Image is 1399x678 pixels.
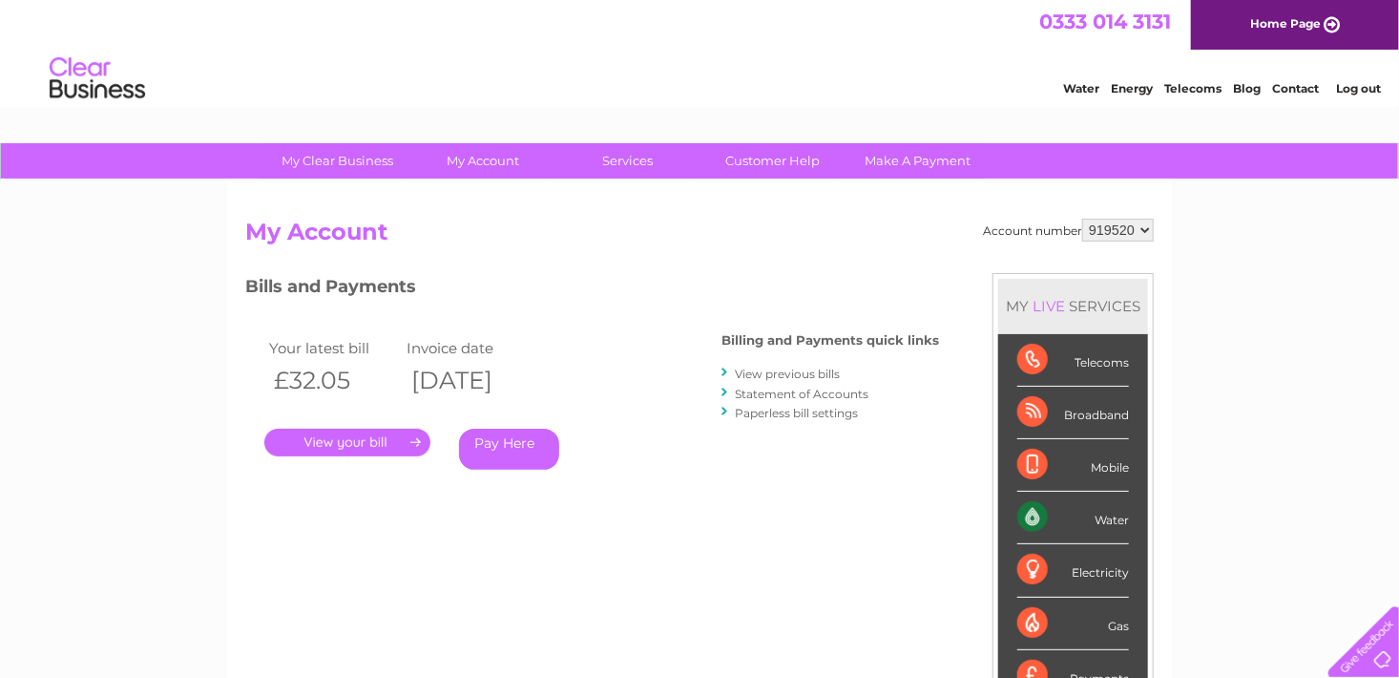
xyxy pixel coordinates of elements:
[1164,81,1222,95] a: Telecoms
[1017,598,1129,650] div: Gas
[695,143,852,179] a: Customer Help
[1039,10,1171,33] a: 0333 014 3131
[402,361,539,400] th: [DATE]
[1017,492,1129,544] div: Water
[1063,81,1099,95] a: Water
[1017,334,1129,387] div: Telecoms
[264,429,430,456] a: .
[1017,439,1129,492] div: Mobile
[402,335,539,361] td: Invoice date
[735,367,840,381] a: View previous bills
[1017,544,1129,597] div: Electricity
[735,387,868,401] a: Statement of Accounts
[260,143,417,179] a: My Clear Business
[1017,387,1129,439] div: Broadband
[983,219,1154,242] div: Account number
[245,219,1154,255] h2: My Account
[405,143,562,179] a: My Account
[550,143,707,179] a: Services
[459,429,559,470] a: Pay Here
[840,143,997,179] a: Make A Payment
[998,279,1148,333] div: MY SERVICES
[49,50,146,108] img: logo.png
[264,361,402,400] th: £32.05
[721,333,939,348] h4: Billing and Payments quick links
[1272,81,1319,95] a: Contact
[1029,297,1069,315] div: LIVE
[250,11,1152,93] div: Clear Business is a trading name of Verastar Limited (registered in [GEOGRAPHIC_DATA] No. 3667643...
[735,406,858,420] a: Paperless bill settings
[1336,81,1381,95] a: Log out
[264,335,402,361] td: Your latest bill
[245,273,939,307] h3: Bills and Payments
[1111,81,1153,95] a: Energy
[1233,81,1261,95] a: Blog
